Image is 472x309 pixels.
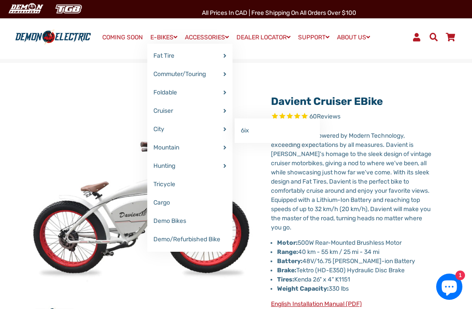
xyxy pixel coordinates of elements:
span: 40 km - 55 km / 25 mi - 34 mi [277,248,379,256]
a: COMING SOON [99,31,146,44]
p: Vintage design, powered by Modern Technology, exceeding expectations by all measures. Davient is ... [271,131,433,232]
a: Hunting [147,157,233,175]
strong: Brake: [277,267,296,274]
a: Foldable [147,83,233,102]
strong: Battery: [277,257,302,265]
a: Tricycle [147,175,233,194]
span: 500W Rear-Mounted Brushless Motor [298,239,402,247]
a: Mountain [147,139,233,157]
span: All Prices in CAD | Free shipping on all orders over $100 [202,9,356,17]
span: Rated 4.8 out of 5 stars 60 reviews [271,112,433,122]
strong: Tires: [277,276,294,283]
img: TGB Canada [51,2,87,16]
a: Cruiser [147,102,233,120]
a: Demo/Refurbished Bike [147,230,233,249]
img: Demon Electric logo [13,29,93,45]
strong: Motor: [277,239,298,247]
span: Kenda 26" x 4" K1151 [277,276,350,283]
span: Tektro (HD-E350) Hydraulic Disc Brake [277,267,405,274]
a: Fat Tire [147,47,233,65]
img: Demon Electric [4,2,46,16]
inbox-online-store-chat: Shopify online store chat [434,274,465,302]
a: City [147,120,233,139]
a: E-BIKES [147,31,180,44]
a: English Installation Manual (PDF) [271,300,362,308]
span: Reviews [317,113,340,120]
span: 48V/16.75 [PERSON_NAME]-ion Battery [277,257,415,265]
a: Commuter/Touring [147,65,233,83]
span: 60 reviews [309,113,340,120]
a: ABOUT US [334,31,373,44]
a: Cargo [147,194,233,212]
a: 6ix [235,122,320,140]
strong: Weight Capacity: [277,285,329,292]
a: DEALER LOCATOR [233,31,294,44]
strong: Range: [277,248,298,256]
p: 330 lbs [277,284,433,293]
a: Demo Bikes [147,212,233,230]
a: ACCESSORIES [182,31,232,44]
a: SUPPORT [295,31,333,44]
a: Davient Cruiser eBike [271,95,383,108]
